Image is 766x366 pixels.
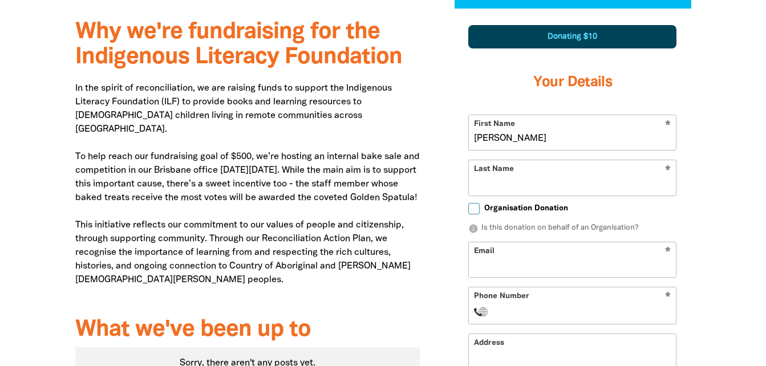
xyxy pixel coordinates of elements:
[484,203,568,214] span: Organisation Donation
[75,22,402,68] span: Why we're fundraising for the Indigenous Literacy Foundation
[468,60,676,105] h3: Your Details
[468,223,676,234] p: Is this donation on behalf of an Organisation?
[468,203,480,214] input: Organisation Donation
[468,25,676,48] div: Donating $10
[665,292,671,303] i: Required
[75,82,420,300] p: In the spirit of reconciliation, we are raising funds to support the Indigenous Literacy Foundati...
[75,318,420,343] h3: What we've been up to
[468,223,479,234] i: info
